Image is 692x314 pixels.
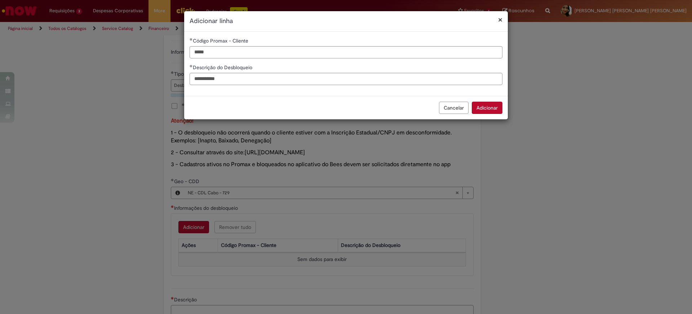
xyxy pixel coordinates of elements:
[190,17,502,26] h2: Adicionar linha
[193,37,250,44] span: Código Promax - Cliente
[193,64,254,71] span: Descrição do Desbloqueio
[439,102,469,114] button: Cancelar
[498,16,502,23] button: Fechar modal
[190,73,502,85] input: Descrição do Desbloqueio
[190,38,193,41] span: Obrigatório Preenchido
[190,46,502,58] input: Código Promax - Cliente
[472,102,502,114] button: Adicionar
[190,65,193,67] span: Obrigatório Preenchido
